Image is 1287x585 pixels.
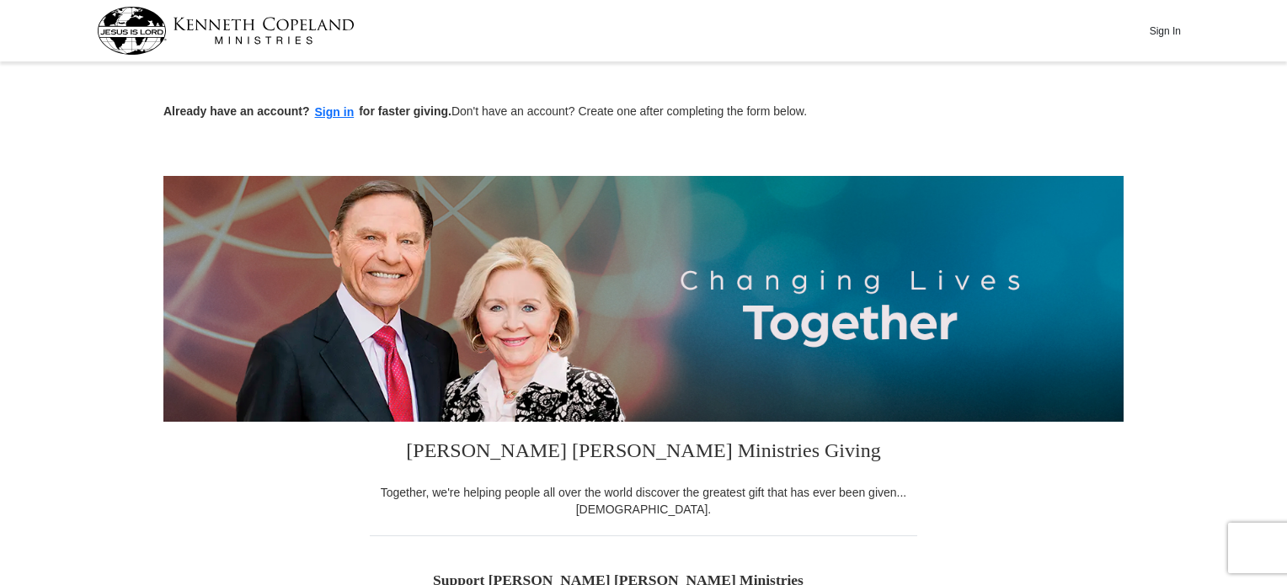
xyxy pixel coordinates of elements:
[1140,18,1190,44] button: Sign In
[97,7,355,55] img: kcm-header-logo.svg
[163,104,451,118] strong: Already have an account? for faster giving.
[370,484,917,518] div: Together, we're helping people all over the world discover the greatest gift that has ever been g...
[163,103,1124,122] p: Don't have an account? Create one after completing the form below.
[370,422,917,484] h3: [PERSON_NAME] [PERSON_NAME] Ministries Giving
[310,103,360,122] button: Sign in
